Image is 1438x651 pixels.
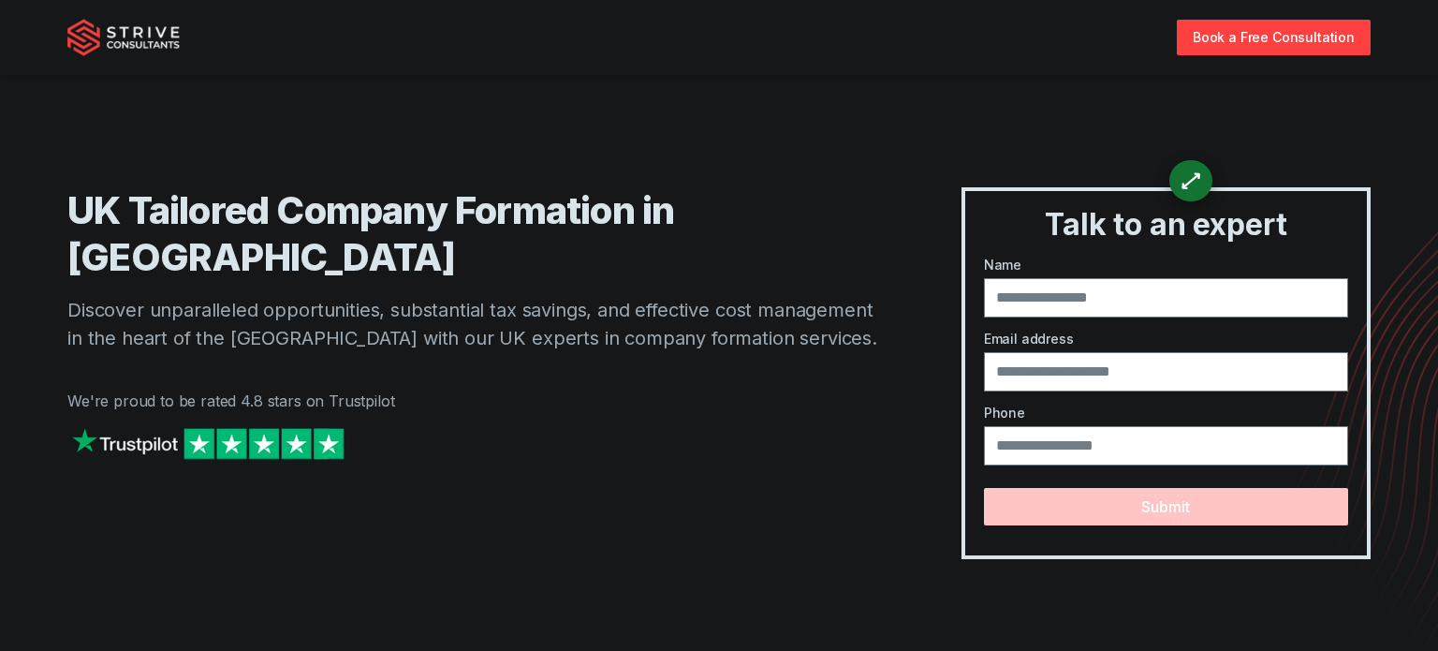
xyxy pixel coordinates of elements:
[67,187,887,281] h1: UK Tailored Company Formation in [GEOGRAPHIC_DATA]
[1173,163,1208,198] div: ⟷
[984,329,1348,348] label: Email address
[67,19,180,56] img: Strive Consultants
[984,488,1348,525] button: Submit
[67,390,887,412] p: We're proud to be rated 4.8 stars on Trustpilot
[984,255,1348,274] label: Name
[1177,20,1371,54] a: Book a Free Consultation
[973,206,1359,244] h3: Talk to an expert
[67,423,348,464] img: Strive on Trustpilot
[984,403,1348,422] label: Phone
[67,296,887,352] p: Discover unparalleled opportunities, substantial tax savings, and effective cost management in th...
